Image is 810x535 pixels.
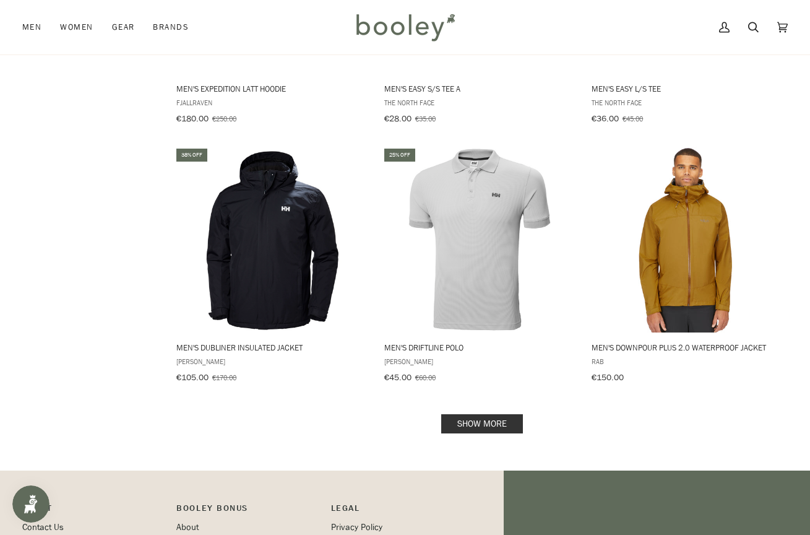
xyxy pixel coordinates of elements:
span: Brands [153,21,189,33]
p: Pipeline_Footer Sub [331,502,473,521]
span: The North Face [592,97,783,108]
span: [PERSON_NAME] [176,356,368,367]
span: Gear [112,21,135,33]
span: €250.00 [212,113,236,124]
div: 25% off [384,149,415,162]
a: Privacy Policy [331,521,382,533]
span: Men's Expedition Latt Hoodie [176,83,368,94]
p: Booley Bonus [176,502,318,521]
img: Helly Hansen Men's Dubliner Insulated Jacket Navy - Booley Galway [179,147,365,333]
span: €170.00 [212,372,236,383]
span: €105.00 [176,372,209,383]
span: Men's Downpour Plus 2.0 Waterproof Jacket [592,342,783,353]
img: Rab Men's Downpour Plus 2.0 Waterproof Jacket Footprint - Booley Galway [595,147,780,333]
a: About [176,521,199,533]
img: Helly Hansen Men's Driftline Polo Grey Fog - Booley Galway [387,147,572,333]
span: €45.00 [623,113,643,124]
span: Men's Dubliner Insulated Jacket [176,342,368,353]
p: Pipeline_Footer Main [22,502,164,521]
span: Men's Easy L/S Tee [592,83,783,94]
div: 38% off [176,149,207,162]
span: €180.00 [176,113,209,124]
div: Pagination [176,418,788,430]
a: Show more [441,414,523,433]
a: Men's Dubliner Insulated Jacket [174,147,369,387]
a: Contact Us [22,521,64,533]
img: Booley [351,9,459,45]
span: The North Face [384,97,575,108]
span: Men's Easy S/S Tee A [384,83,575,94]
span: Women [60,21,93,33]
span: Men [22,21,41,33]
iframe: Button to open loyalty program pop-up [12,485,50,523]
span: €150.00 [592,372,624,383]
span: €36.00 [592,113,619,124]
span: €45.00 [384,372,411,383]
span: €35.00 [415,113,436,124]
span: [PERSON_NAME] [384,356,575,367]
a: Men's Driftline Polo [382,147,577,387]
a: Men's Downpour Plus 2.0 Waterproof Jacket [590,147,785,387]
span: Men's Driftline Polo [384,342,575,353]
span: €60.00 [415,372,436,383]
span: €28.00 [384,113,411,124]
span: Fjallraven [176,97,368,108]
span: Rab [592,356,783,367]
